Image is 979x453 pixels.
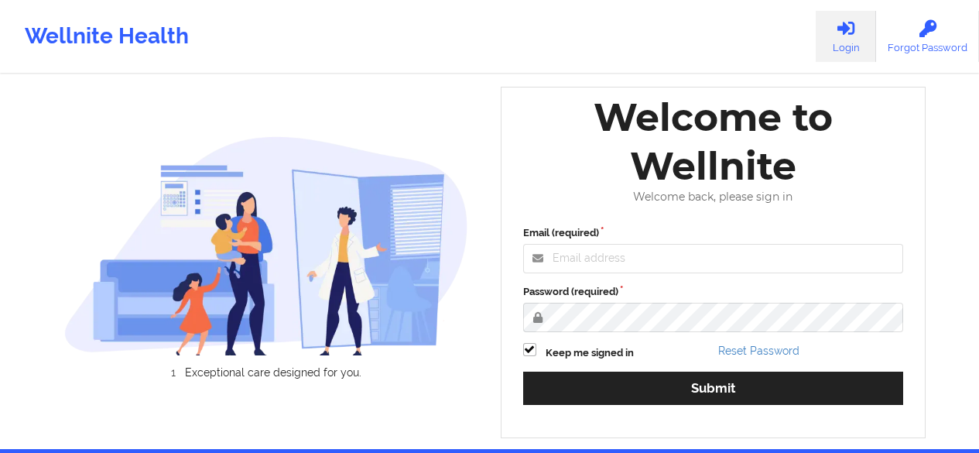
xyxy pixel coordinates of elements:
[718,345,799,357] a: Reset Password
[78,366,468,379] li: Exceptional care designed for you.
[523,284,904,300] label: Password (required)
[546,345,634,361] label: Keep me signed in
[523,372,904,405] button: Submit
[523,225,904,241] label: Email (required)
[523,244,904,273] input: Email address
[512,190,915,204] div: Welcome back, please sign in
[816,11,876,62] a: Login
[512,93,915,190] div: Welcome to Wellnite
[876,11,979,62] a: Forgot Password
[64,136,468,355] img: wellnite-auth-hero_200.c722682e.png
